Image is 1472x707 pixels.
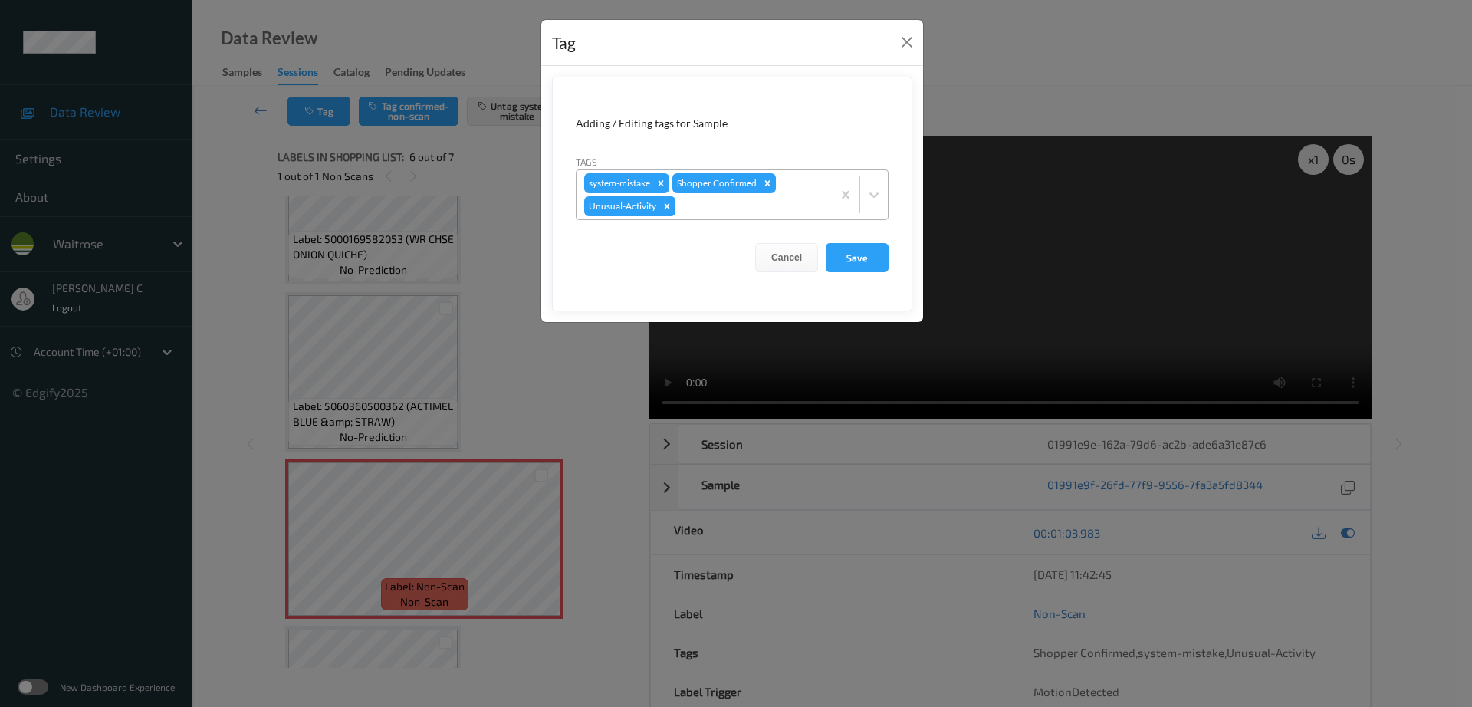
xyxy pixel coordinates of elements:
div: Unusual-Activity [584,196,659,216]
div: Remove Unusual-Activity [659,196,675,216]
button: Close [896,31,918,53]
button: Cancel [755,243,818,272]
div: Tag [552,31,576,55]
div: Remove Shopper Confirmed [759,173,776,193]
div: system-mistake [584,173,652,193]
button: Save [826,243,889,272]
div: Adding / Editing tags for Sample [576,116,889,131]
label: Tags [576,155,597,169]
div: Shopper Confirmed [672,173,759,193]
div: Remove system-mistake [652,173,669,193]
